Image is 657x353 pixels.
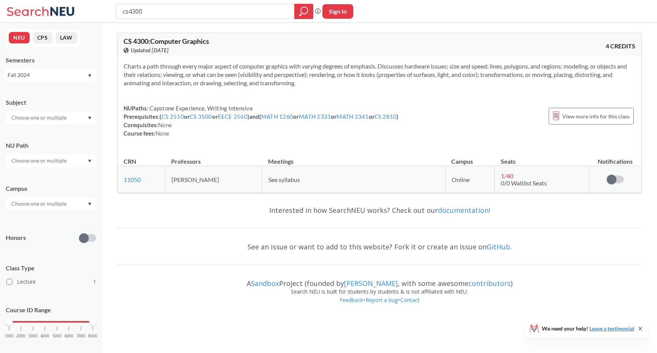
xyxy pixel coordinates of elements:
[64,334,73,338] span: 6000
[124,62,635,87] section: Charts a path through every major aspect of computer graphics with varying degrees of emphasis. D...
[6,154,96,167] div: Dropdown arrow
[6,197,96,210] div: Dropdown arrow
[88,334,97,338] span: 8000
[93,278,96,286] span: 1
[165,150,262,166] th: Professors
[294,4,313,19] div: magnifying glass
[445,166,494,193] td: Online
[251,279,279,288] a: Sandbox
[117,236,642,258] div: See an issue or want to add to this website? Fork it or create an issue on .
[487,242,510,251] a: GitHub
[6,111,96,124] div: Dropdown arrow
[29,334,38,338] span: 3000
[6,306,96,315] p: Course ID Range
[501,179,547,187] span: 0/0 Waitlist Seats
[262,150,445,166] th: Meetings
[268,176,300,183] span: See syllabus
[190,113,212,120] a: CS 3500
[218,113,248,120] a: EECE 2560
[400,296,420,303] a: Contact
[336,113,368,120] a: MATH 2341
[5,334,14,338] span: 1000
[124,157,136,166] div: CRN
[117,272,642,288] div: A Project (founded by , with some awesome )
[589,150,641,166] th: Notifications
[299,6,308,17] svg: magnifying glass
[6,141,96,150] div: NU Path
[438,206,490,215] a: documentation!
[468,279,511,288] a: contributors
[339,296,363,303] a: Feedback
[40,334,49,338] span: 4000
[9,32,30,43] button: NEU
[501,172,513,179] span: 1 / 40
[88,160,92,163] svg: Dropdown arrow
[299,113,331,120] a: MATH 2331
[16,334,25,338] span: 2000
[344,279,398,288] a: [PERSON_NAME]
[122,5,289,18] input: Class, professor, course number, "phrase"
[606,42,635,50] span: 4 CREDITS
[52,334,62,338] span: 5000
[322,4,353,19] button: Sign In
[33,32,52,43] button: CPS
[589,325,634,332] a: Leave a testimonial
[124,176,141,183] a: 11050
[8,113,71,122] input: Choose one or multiple
[6,69,96,81] div: Fall 2024Dropdown arrow
[6,264,96,272] span: Class Type
[88,117,92,120] svg: Dropdown arrow
[158,121,172,128] span: None
[165,166,262,193] td: [PERSON_NAME]
[8,71,87,79] div: Fall 2024
[162,113,184,120] a: CS 2510
[148,105,253,112] span: Capstone Experience, Writing Intensive
[6,56,96,64] div: Semesters
[6,184,96,193] div: Campus
[56,32,77,43] button: LAW
[8,156,71,165] input: Choose one or multiple
[117,296,642,316] div: • •
[365,296,398,303] a: Report a bug
[562,112,630,121] span: View more info for this class
[445,150,494,166] th: Campus
[6,233,26,242] p: Honors
[375,113,397,120] a: CS 2810
[88,74,92,77] svg: Dropdown arrow
[495,150,589,166] th: Seats
[76,334,86,338] span: 7000
[117,288,642,296] div: Search NEU is built for students by students & is not affiliated with NEU.
[124,104,398,137] div: NUPaths: Prerequisites: ( or or ) and ( or or or ) Corequisites: Course fees:
[124,37,209,45] span: CS 4300 : Computer Graphics
[131,46,168,54] span: Updated [DATE]
[117,199,642,221] div: Interested in how SearchNEU works? Check out our
[6,98,96,107] div: Subject
[8,199,71,208] input: Choose one or multiple
[156,130,169,137] span: None
[88,203,92,206] svg: Dropdown arrow
[542,326,634,331] span: We need your help!
[261,113,293,120] a: MATH 1260
[6,277,96,287] label: Lecture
